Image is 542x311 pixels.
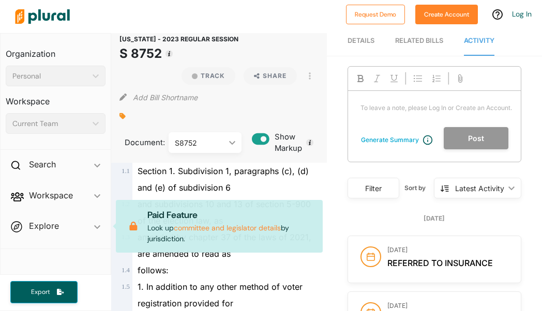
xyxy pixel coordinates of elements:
span: Document: [119,137,156,148]
div: Add tags [119,108,126,124]
span: amended by chapter 37 of the laws of 2021, are amended to read as [138,232,311,259]
button: Create Account [415,5,478,24]
h3: [DATE] [387,302,508,309]
span: Details [348,37,374,44]
span: and subdivisions 10 and 13 of section 5-900 of the election law, as [138,199,311,226]
h3: [DATE] [387,246,508,254]
h3: Organization [6,39,106,61]
button: Share [239,67,301,85]
button: Post [444,127,508,149]
span: Sort by [404,183,434,193]
h1: S 8752 [119,44,238,63]
span: Export [24,288,57,297]
div: Generate Summary [361,135,419,145]
button: Export [10,281,78,303]
div: S8752 [175,137,225,148]
a: Create Account [415,8,478,19]
a: Activity [464,26,494,56]
div: Current Team [12,118,88,129]
div: RELATED BILLS [395,36,443,45]
span: 1 . 5 [122,283,130,290]
div: Tooltip anchor [305,138,314,147]
span: [US_STATE] - 2023 REGULAR SESSION [119,35,238,43]
div: Latest Activity [455,183,504,194]
a: committee and legislator details [174,223,281,232]
div: Filter [354,183,393,194]
span: 1 . 4 [122,267,130,274]
a: RELATED BILLS [395,26,443,56]
button: Generate Summary [358,135,422,145]
span: 1 . 1 [122,167,130,175]
p: Paid Feature [147,208,314,222]
a: Request Demo [346,8,405,19]
button: Track [182,67,235,85]
span: Section 1. Subdivision 1, paragraphs (c), (d) and (e) of subdivision 6 [138,166,309,193]
a: Details [348,26,374,56]
span: Show Markup [269,131,319,154]
div: Personal [12,71,88,82]
span: 1. In addition to any other method of voter registration provided for [138,282,303,308]
a: Log In [512,9,532,19]
span: Activity [464,37,494,44]
h3: Workspace [6,86,106,109]
button: Request Demo [346,5,405,24]
button: Add Bill Shortname [133,89,198,105]
span: follows: [138,265,169,275]
button: Share [244,67,297,85]
div: [DATE] [348,214,521,223]
h2: Search [29,159,56,170]
p: Look up by jurisdiction. [147,208,314,244]
span: REFERRED TO INSURANCE [387,258,493,268]
div: Tooltip anchor [164,49,174,58]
